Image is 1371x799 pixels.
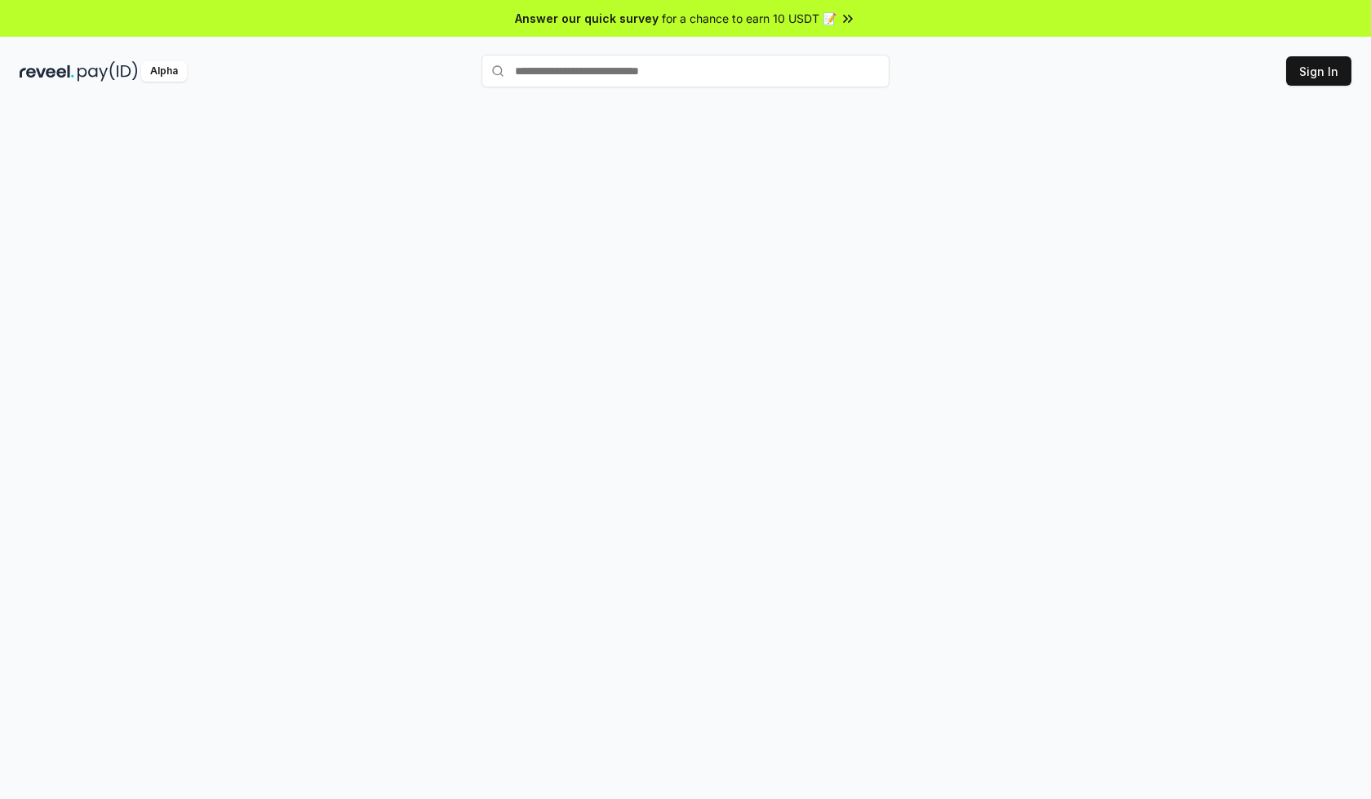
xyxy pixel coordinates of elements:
[515,10,659,27] span: Answer our quick survey
[78,61,138,82] img: pay_id
[1286,56,1351,86] button: Sign In
[141,61,187,82] div: Alpha
[662,10,836,27] span: for a chance to earn 10 USDT 📝
[20,61,74,82] img: reveel_dark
